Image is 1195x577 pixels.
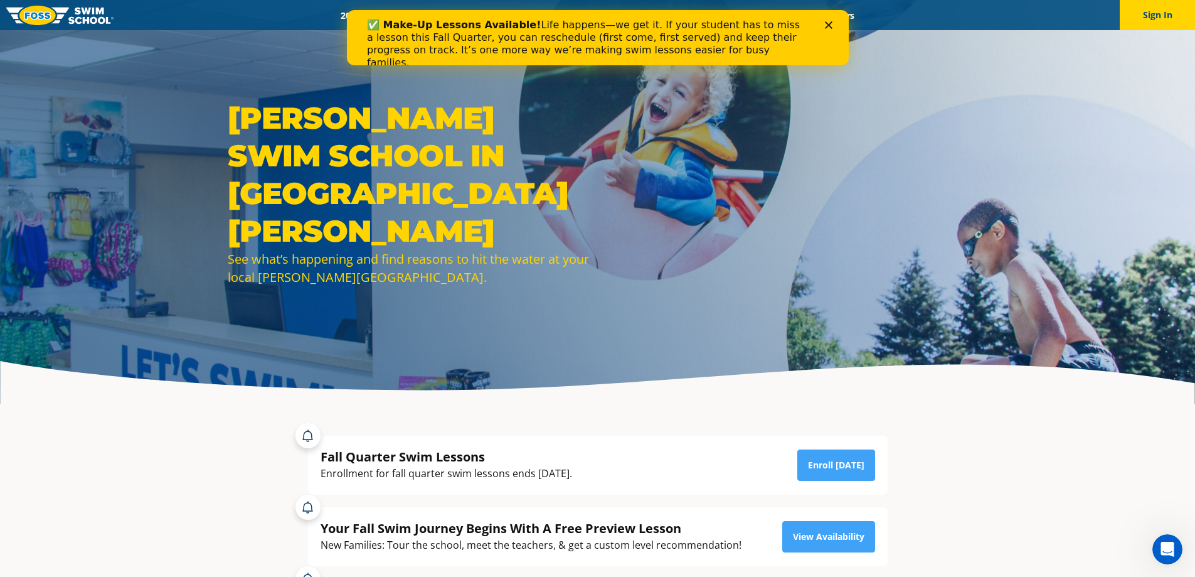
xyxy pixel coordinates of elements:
[1152,534,1182,564] iframe: Intercom live chat
[321,537,741,554] div: New Families: Tour the school, meet the teachers, & get a custom level recommendation!
[330,9,408,21] a: 2025 Calendar
[797,450,875,481] a: Enroll [DATE]
[408,9,461,21] a: Schools
[228,99,592,250] h1: [PERSON_NAME] Swim School in [GEOGRAPHIC_DATA][PERSON_NAME]
[641,9,774,21] a: Swim Like [PERSON_NAME]
[782,521,875,553] a: View Availability
[571,9,641,21] a: About FOSS
[347,10,849,65] iframe: Intercom live chat banner
[20,9,462,59] div: Life happens—we get it. If your student has to miss a lesson this Fall Quarter, you can reschedul...
[321,465,572,482] div: Enrollment for fall quarter swim lessons ends [DATE].
[461,9,571,21] a: Swim Path® Program
[321,520,741,537] div: Your Fall Swim Journey Begins With A Free Preview Lesson
[321,448,572,465] div: Fall Quarter Swim Lessons
[773,9,813,21] a: Blog
[20,9,194,21] b: ✅ Make-Up Lessons Available!
[228,250,592,286] div: See what’s happening and find reasons to hit the water at your local [PERSON_NAME][GEOGRAPHIC_DATA].
[478,11,491,19] div: Close
[813,9,865,21] a: Careers
[6,6,114,25] img: FOSS Swim School Logo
